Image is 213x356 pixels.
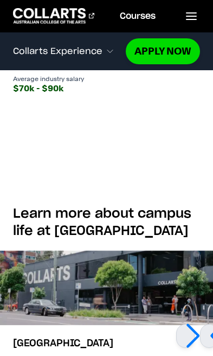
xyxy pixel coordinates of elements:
[13,76,201,82] p: Average industry salary
[13,40,126,63] button: Collarts Experience
[126,38,200,64] a: Apply Now
[13,205,201,240] h2: Learn more about campus life at [GEOGRAPHIC_DATA]
[13,82,201,95] div: $70k - $90k
[13,46,102,56] span: Collarts Experience
[13,8,95,24] div: Go to homepage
